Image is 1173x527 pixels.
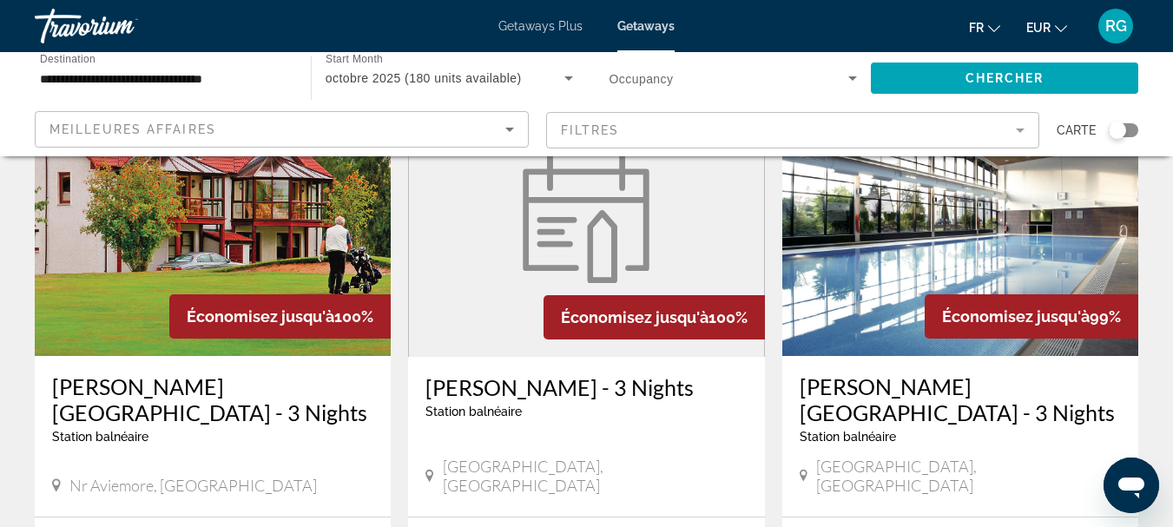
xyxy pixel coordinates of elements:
[544,295,765,339] div: 100%
[498,19,583,33] a: Getaways Plus
[326,54,383,65] span: Start Month
[546,111,1040,149] button: Filter
[800,430,896,444] span: Station balnéaire
[443,457,748,495] span: [GEOGRAPHIC_DATA], [GEOGRAPHIC_DATA]
[169,294,391,339] div: 100%
[425,374,747,400] a: [PERSON_NAME] - 3 Nights
[871,63,1138,94] button: Chercher
[1026,21,1051,35] span: EUR
[617,19,675,33] a: Getaways
[52,430,148,444] span: Station balnéaire
[1057,118,1096,142] span: Carte
[1104,458,1159,513] iframe: Bouton de lancement de la fenêtre de messagerie
[969,15,1000,40] button: Change language
[49,119,514,140] mat-select: Sort by
[1105,17,1127,35] span: RG
[40,53,96,64] span: Destination
[52,373,373,425] a: [PERSON_NAME] [GEOGRAPHIC_DATA] - 3 Nights
[1026,15,1067,40] button: Change currency
[35,78,391,356] img: 1848E01X.jpg
[1093,8,1138,44] button: User Menu
[969,21,984,35] span: fr
[561,308,708,326] span: Économisez jusqu'à
[49,122,216,136] span: Meilleures affaires
[187,307,334,326] span: Économisez jusqu'à
[800,373,1121,425] a: [PERSON_NAME][GEOGRAPHIC_DATA] - 3 Nights
[925,294,1138,339] div: 99%
[326,71,522,85] span: octobre 2025 (180 units available)
[965,71,1044,85] span: Chercher
[610,72,674,86] span: Occupancy
[512,153,660,283] img: week.svg
[35,3,208,49] a: Travorium
[425,405,522,418] span: Station balnéaire
[782,78,1138,356] img: 0324O01X.jpg
[816,457,1121,495] span: [GEOGRAPHIC_DATA], [GEOGRAPHIC_DATA]
[69,476,317,495] span: Nr Aviemore, [GEOGRAPHIC_DATA]
[942,307,1090,326] span: Économisez jusqu'à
